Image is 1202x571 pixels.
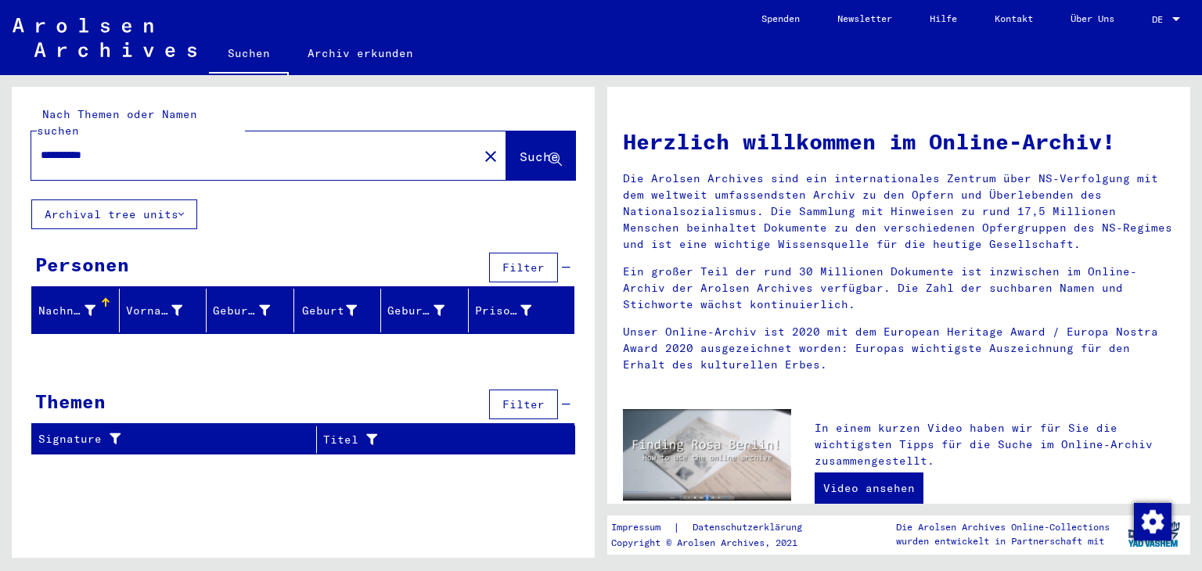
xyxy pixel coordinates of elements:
[896,534,1110,548] p: wurden entwickelt in Partnerschaft mit
[38,431,297,447] div: Signature
[13,18,196,57] img: Arolsen_neg.svg
[32,289,120,332] mat-header-cell: Nachname
[213,303,270,319] div: Geburtsname
[37,107,197,138] mat-label: Nach Themen oder Namen suchen
[623,324,1175,373] p: Unser Online-Archiv ist 2020 mit dem European Heritage Award / Europa Nostra Award 2020 ausgezeic...
[611,519,821,536] div: |
[213,298,293,323] div: Geburtsname
[300,298,381,323] div: Geburt‏
[207,289,294,332] mat-header-cell: Geburtsname
[1125,515,1183,554] img: yv_logo.png
[35,387,106,415] div: Themen
[481,147,500,166] mat-icon: close
[623,125,1175,158] h1: Herzlich willkommen im Online-Archiv!
[623,409,791,501] img: video.jpg
[323,427,556,452] div: Titel
[1134,503,1171,540] img: Zustimmung ändern
[815,472,923,504] a: Video ansehen
[1152,14,1169,25] span: DE
[381,289,469,332] mat-header-cell: Geburtsdatum
[489,253,558,282] button: Filter
[294,289,382,332] mat-header-cell: Geburt‏
[38,303,95,319] div: Nachname
[469,289,574,332] mat-header-cell: Prisoner #
[1133,502,1171,540] div: Zustimmung ändern
[489,390,558,419] button: Filter
[35,250,129,278] div: Personen
[38,298,119,323] div: Nachname
[623,171,1175,253] p: Die Arolsen Archives sind ein internationales Zentrum über NS-Verfolgung mit dem weltweit umfasse...
[475,298,556,323] div: Prisoner #
[126,298,207,323] div: Vorname
[475,140,506,171] button: Clear
[387,298,468,323] div: Geburtsdatum
[38,427,316,452] div: Signature
[680,519,821,536] a: Datenschutzerklärung
[475,303,532,319] div: Prisoner #
[209,34,289,75] a: Suchen
[896,520,1110,534] p: Die Arolsen Archives Online-Collections
[815,420,1175,469] p: In einem kurzen Video haben wir für Sie die wichtigsten Tipps für die Suche im Online-Archiv zusa...
[611,536,821,550] p: Copyright © Arolsen Archives, 2021
[31,199,197,229] button: Archival tree units
[289,34,432,72] a: Archiv erkunden
[300,303,358,319] div: Geburt‏
[502,260,545,275] span: Filter
[506,131,575,180] button: Suche
[323,432,536,448] div: Titel
[611,519,673,536] a: Impressum
[120,289,207,332] mat-header-cell: Vorname
[387,303,444,319] div: Geburtsdatum
[502,397,545,411] span: Filter
[520,149,559,164] span: Suche
[126,303,183,319] div: Vorname
[623,264,1175,313] p: Ein großer Teil der rund 30 Millionen Dokumente ist inzwischen im Online-Archiv der Arolsen Archi...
